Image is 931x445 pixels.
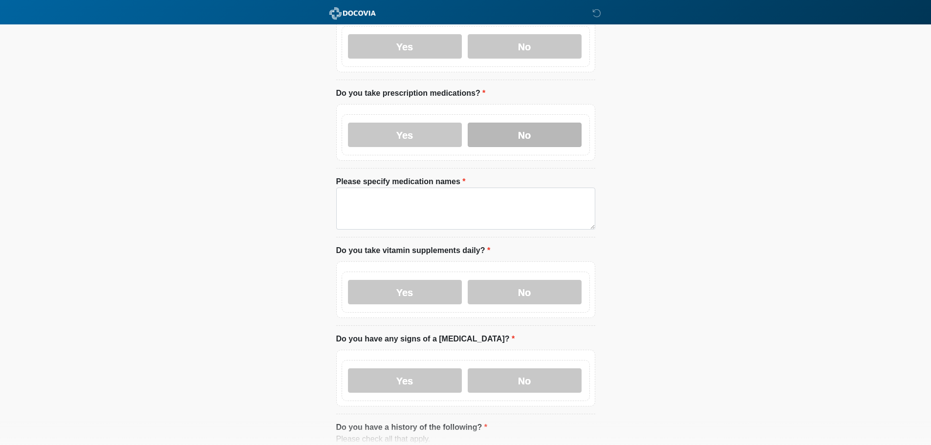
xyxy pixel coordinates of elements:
label: No [468,123,582,147]
label: Please specify medication names [336,176,466,188]
img: ABC Med Spa- GFEase Logo [326,7,379,20]
div: Please check all that apply. [336,433,595,445]
label: Do you have a history of the following? [336,422,487,433]
label: Do you take prescription medications? [336,87,486,99]
label: No [468,280,582,304]
label: Yes [348,34,462,59]
label: Yes [348,280,462,304]
label: Yes [348,123,462,147]
label: Do you have any signs of a [MEDICAL_DATA]? [336,333,515,345]
label: No [468,34,582,59]
label: Do you take vitamin supplements daily? [336,245,491,256]
label: Yes [348,368,462,393]
label: No [468,368,582,393]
